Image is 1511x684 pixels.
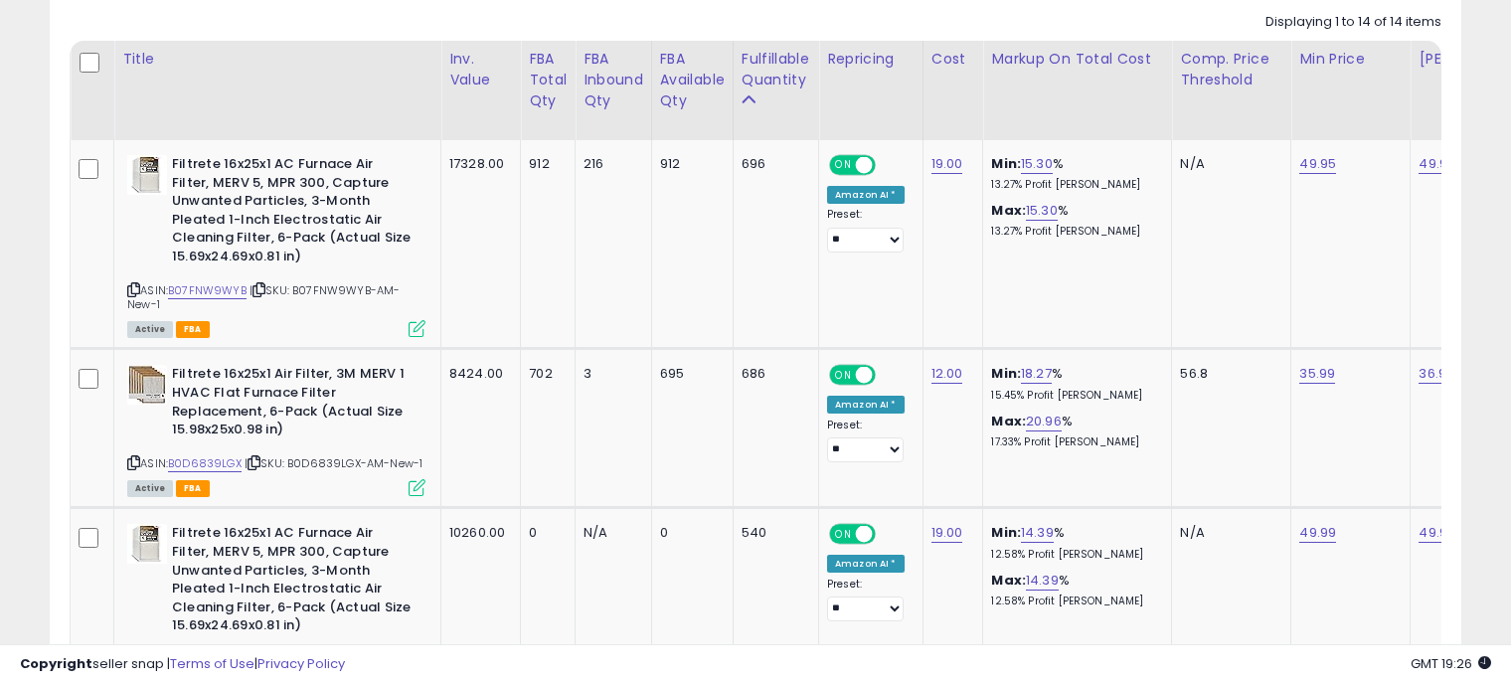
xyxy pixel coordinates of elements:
[168,282,247,299] a: B07FNW9WYB
[991,571,1026,590] b: Max:
[827,208,908,253] div: Preset:
[991,154,1021,173] b: Min:
[831,367,856,384] span: ON
[245,455,422,471] span: | SKU: B0D6839LGX-AM-New-1
[449,49,512,90] div: Inv. value
[257,654,345,673] a: Privacy Policy
[660,365,718,383] div: 695
[991,572,1156,608] div: %
[1180,365,1275,383] div: 56.8
[449,365,505,383] div: 8424.00
[529,365,560,383] div: 702
[584,365,636,383] div: 3
[931,364,963,384] a: 12.00
[127,321,173,338] span: All listings currently available for purchase on Amazon
[172,365,414,443] b: Filtrete 16x25x1 Air Filter, 3M MERV 1 HVAC Flat Furnace Filter Replacement, 6-Pack (Actual Size ...
[991,413,1156,449] div: %
[1299,523,1336,543] a: 49.99
[127,282,400,312] span: | SKU: B07FNW9WYB-AM-New-1
[827,578,908,622] div: Preset:
[991,155,1156,192] div: %
[991,364,1021,383] b: Min:
[168,455,242,472] a: B0D6839LGX
[584,524,636,542] div: N/A
[584,49,643,111] div: FBA inbound Qty
[1419,154,1455,174] a: 49.95
[122,49,432,70] div: Title
[873,157,905,174] span: OFF
[991,202,1156,239] div: %
[660,49,725,111] div: FBA Available Qty
[742,49,810,90] div: Fulfillable Quantity
[1299,364,1335,384] a: 35.99
[827,396,905,414] div: Amazon AI *
[831,157,856,174] span: ON
[449,155,505,173] div: 17328.00
[742,155,803,173] div: 696
[931,154,963,174] a: 19.00
[991,435,1156,449] p: 17.33% Profit [PERSON_NAME]
[1026,201,1058,221] a: 15.30
[1021,154,1053,174] a: 15.30
[529,524,560,542] div: 0
[827,49,915,70] div: Repricing
[991,389,1156,403] p: 15.45% Profit [PERSON_NAME]
[660,155,718,173] div: 912
[991,49,1163,70] div: Markup on Total Cost
[1419,364,1454,384] a: 36.99
[660,524,718,542] div: 0
[127,480,173,497] span: All listings currently available for purchase on Amazon
[991,201,1026,220] b: Max:
[127,155,425,335] div: ASIN:
[1026,412,1062,431] a: 20.96
[176,480,210,497] span: FBA
[176,321,210,338] span: FBA
[873,367,905,384] span: OFF
[991,365,1156,402] div: %
[1180,524,1275,542] div: N/A
[170,654,254,673] a: Terms of Use
[991,412,1026,430] b: Max:
[991,548,1156,562] p: 12.58% Profit [PERSON_NAME]
[449,524,505,542] div: 10260.00
[529,155,560,173] div: 912
[1411,654,1491,673] span: 2025-08-17 19:26 GMT
[20,655,345,674] div: seller snap | |
[1299,49,1402,70] div: Min Price
[742,524,803,542] div: 540
[991,595,1156,608] p: 12.58% Profit [PERSON_NAME]
[1419,523,1455,543] a: 49.99
[172,155,414,270] b: Filtrete 16x25x1 AC Furnace Air Filter, MERV 5, MPR 300, Capture Unwanted Particles, 3-Month Plea...
[931,49,975,70] div: Cost
[1021,364,1052,384] a: 18.27
[827,555,905,573] div: Amazon AI *
[1180,49,1282,90] div: Comp. Price Threshold
[873,526,905,543] span: OFF
[127,155,167,195] img: 41yblNjL5pL._SL40_.jpg
[1299,154,1336,174] a: 49.95
[827,186,905,204] div: Amazon AI *
[1026,571,1059,591] a: 14.39
[827,419,908,463] div: Preset:
[742,365,803,383] div: 686
[127,365,167,405] img: 41oKoOyEWRL._SL40_.jpg
[991,178,1156,192] p: 13.27% Profit [PERSON_NAME]
[20,654,92,673] strong: Copyright
[1021,523,1054,543] a: 14.39
[1265,13,1441,32] div: Displaying 1 to 14 of 14 items
[991,523,1021,542] b: Min:
[127,524,167,564] img: 41yblNjL5pL._SL40_.jpg
[831,526,856,543] span: ON
[172,524,414,639] b: Filtrete 16x25x1 AC Furnace Air Filter, MERV 5, MPR 300, Capture Unwanted Particles, 3-Month Plea...
[1180,155,1275,173] div: N/A
[127,365,425,494] div: ASIN:
[584,155,636,173] div: 216
[991,524,1156,561] div: %
[983,41,1172,140] th: The percentage added to the cost of goods (COGS) that forms the calculator for Min & Max prices.
[991,225,1156,239] p: 13.27% Profit [PERSON_NAME]
[931,523,963,543] a: 19.00
[529,49,567,111] div: FBA Total Qty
